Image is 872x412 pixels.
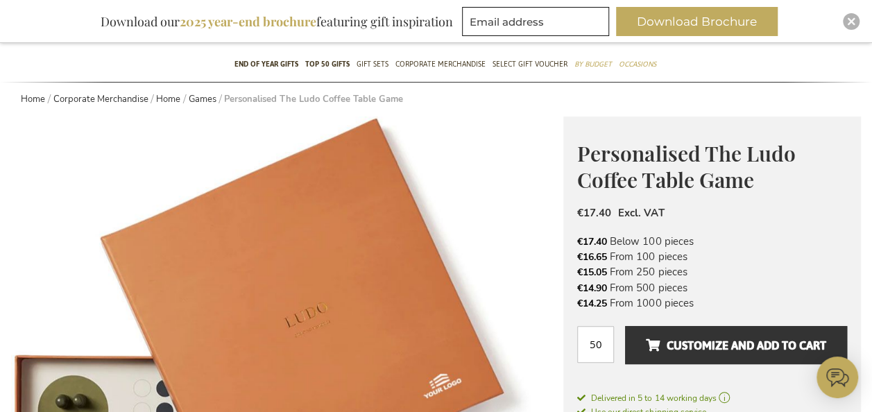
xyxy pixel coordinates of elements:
a: Home [156,93,180,105]
a: Home [21,93,45,105]
span: Customize and add to cart [646,334,826,357]
input: Email address [462,7,609,36]
span: €17.40 [577,235,607,248]
iframe: belco-activator-frame [817,357,858,398]
button: Download Brochure [616,7,778,36]
span: By Budget [574,57,612,71]
span: Select Gift Voucher [493,57,567,71]
span: Gift Sets [357,57,388,71]
b: 2025 year-end brochure [180,13,316,30]
strong: Personalised The Ludo Coffee Table Game [224,93,403,105]
div: Close [843,13,860,30]
span: €17.40 [577,206,611,220]
div: Download our featuring gift inspiration [94,7,459,36]
span: Personalised The Ludo Coffee Table Game [577,139,795,194]
img: Close [847,17,855,26]
button: Customize and add to cart [625,326,847,364]
span: Excl. VAT [618,206,664,220]
li: From 100 pieces [577,249,847,264]
span: Corporate Merchandise [395,57,486,71]
span: €15.05 [577,266,607,279]
span: TOP 50 Gifts [305,57,350,71]
li: From 1000 pieces [577,295,847,311]
li: Below 100 pieces [577,234,847,249]
form: marketing offers and promotions [462,7,613,40]
span: €16.65 [577,250,607,264]
a: Games [189,93,216,105]
span: €14.25 [577,297,607,310]
li: From 250 pieces [577,264,847,280]
input: Qty [577,326,614,363]
li: From 500 pieces [577,280,847,295]
span: €14.90 [577,282,607,295]
span: End of year gifts [234,57,298,71]
a: Delivered in 5 to 14 working days [577,392,847,404]
a: Corporate Merchandise [53,93,148,105]
span: Occasions [619,57,656,71]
